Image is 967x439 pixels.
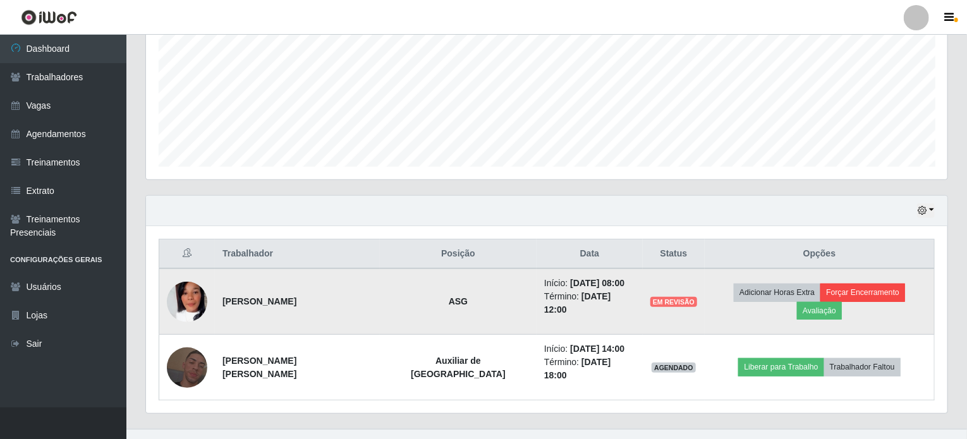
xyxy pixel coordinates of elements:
span: AGENDADO [652,363,696,373]
time: [DATE] 08:00 [570,278,624,288]
li: Término: [544,356,635,382]
th: Trabalhador [215,239,380,269]
li: Início: [544,277,635,290]
button: Adicionar Horas Extra [734,284,820,301]
time: [DATE] 14:00 [570,344,624,354]
img: 1690769088770.jpeg [167,332,207,404]
strong: ASG [449,296,468,306]
button: Trabalhador Faltou [824,358,901,376]
li: Início: [544,342,635,356]
span: EM REVISÃO [650,297,697,307]
strong: [PERSON_NAME] [222,296,296,306]
th: Posição [380,239,537,269]
img: CoreUI Logo [21,9,77,25]
strong: Auxiliar de [GEOGRAPHIC_DATA] [411,356,506,379]
img: 1758812546374.jpeg [167,282,207,322]
button: Avaliação [797,302,842,320]
th: Opções [705,239,934,269]
strong: [PERSON_NAME] [PERSON_NAME] [222,356,296,379]
li: Término: [544,290,635,316]
button: Liberar para Trabalho [738,358,824,376]
button: Forçar Encerramento [820,284,905,301]
th: Status [643,239,705,269]
th: Data [537,239,643,269]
